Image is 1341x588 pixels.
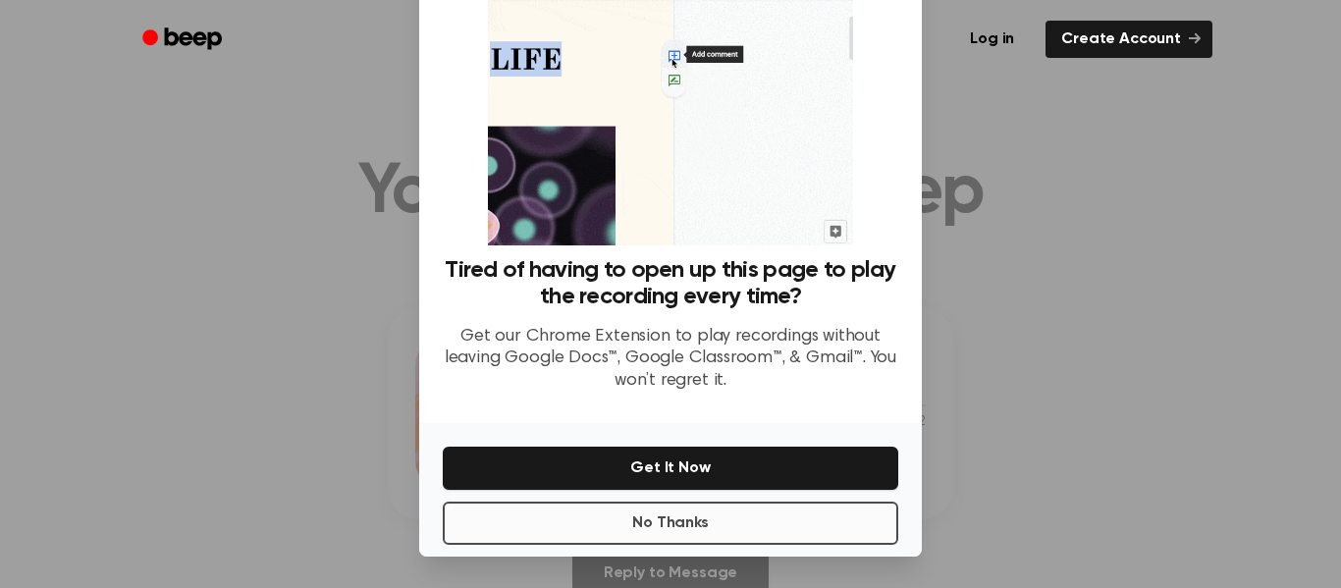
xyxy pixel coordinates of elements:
[129,21,240,59] a: Beep
[443,326,898,393] p: Get our Chrome Extension to play recordings without leaving Google Docs™, Google Classroom™, & Gm...
[443,257,898,310] h3: Tired of having to open up this page to play the recording every time?
[1046,21,1212,58] a: Create Account
[950,17,1034,62] a: Log in
[443,502,898,545] button: No Thanks
[443,447,898,490] button: Get It Now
